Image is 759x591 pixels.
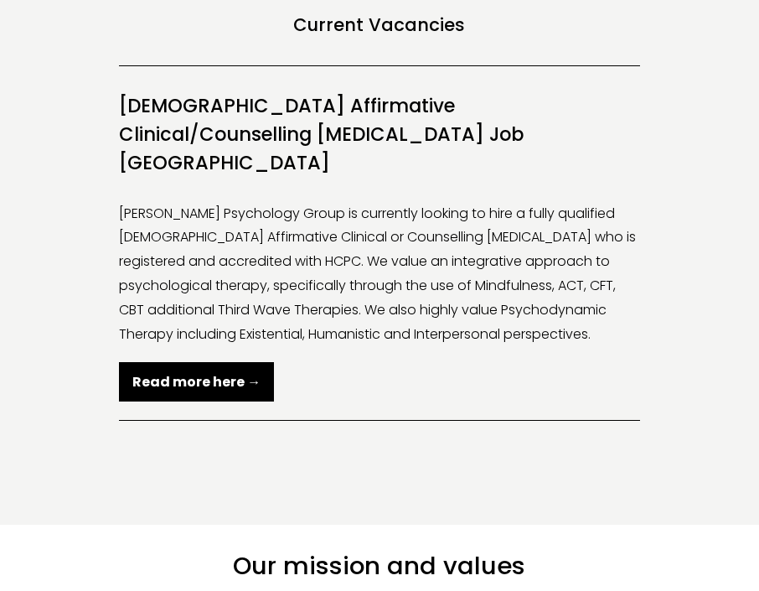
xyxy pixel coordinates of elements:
strong: Read more here → [132,372,261,391]
h1: Current Vacancies [119,14,640,36]
a: Read more here → [119,362,274,402]
div: [DEMOGRAPHIC_DATA] Affirmative Clinical/Counselling [MEDICAL_DATA] Job [GEOGRAPHIC_DATA] [119,202,640,420]
h3: Our mission and values [112,550,648,583]
p: [PERSON_NAME] Psychology Group is currently looking to hire a fully qualified [DEMOGRAPHIC_DATA] ... [119,202,640,395]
